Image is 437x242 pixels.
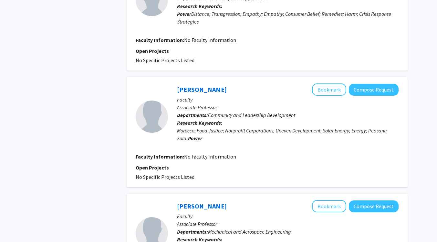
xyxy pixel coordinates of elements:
[177,112,208,118] b: Departments:
[177,127,399,142] div: Morocco; Food Justice; Nonprofit Corporations; Uneven Development; Solar Energy; Energy; Peasant;...
[177,11,191,17] b: Power
[184,153,236,160] span: No Faculty Information
[177,3,223,9] b: Research Keywords:
[177,212,399,220] p: Faculty
[177,228,208,235] b: Departments:
[136,47,399,55] p: Open Projects
[136,153,184,160] b: Faculty Information:
[349,84,399,96] button: Compose Request to Karen Rignall
[136,174,194,180] span: No Specific Projects Listed
[177,103,399,111] p: Associate Professor
[136,57,194,63] span: No Specific Projects Listed
[184,37,236,43] span: No Faculty Information
[177,202,227,210] a: [PERSON_NAME]
[177,96,399,103] p: Faculty
[136,164,399,171] p: Open Projects
[349,200,399,212] button: Compose Request to John Maddox
[208,112,295,118] span: Community and Leadership Development
[312,200,346,212] button: Add John Maddox to Bookmarks
[177,10,399,25] div: Distance; Transgression; Empathy; Empathy; Consumer Belief; Remedies; Harm; Crisis Response Strat...
[177,120,223,126] b: Research Keywords:
[177,85,227,93] a: [PERSON_NAME]
[312,83,346,96] button: Add Karen Rignall to Bookmarks
[208,228,291,235] span: Mechanical and Aerospace Engineering
[5,213,27,237] iframe: To enrich screen reader interactions, please activate Accessibility in Grammarly extension settings
[188,135,202,141] b: Power
[136,37,184,43] b: Faculty Information:
[177,220,399,228] p: Associate Professor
